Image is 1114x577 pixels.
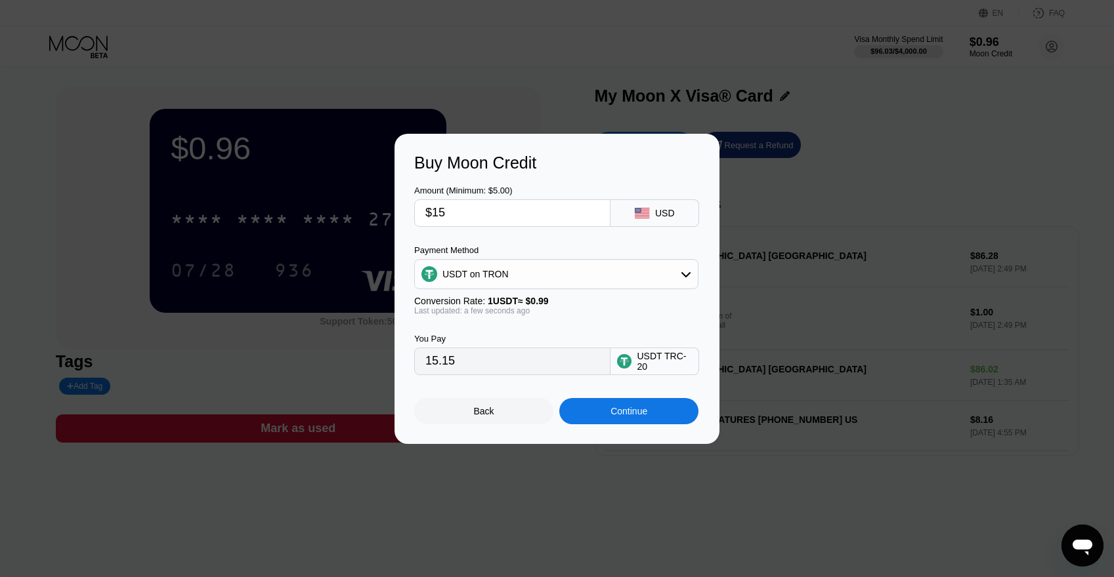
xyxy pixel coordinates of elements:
[415,261,698,287] div: USDT on TRON
[414,186,611,195] div: Amount (Minimum: $5.00)
[655,208,675,218] div: USD
[414,306,698,315] div: Last updated: a few seconds ago
[414,398,553,424] div: Back
[611,406,647,416] div: Continue
[414,153,700,172] div: Buy Moon Credit
[559,398,698,424] div: Continue
[414,245,698,255] div: Payment Method
[414,334,611,344] div: You Pay
[425,200,599,226] input: $0.00
[1061,525,1103,567] iframe: Button to launch messaging window
[637,351,692,372] div: USDT TRC-20
[414,296,698,306] div: Conversion Rate:
[474,406,494,416] div: Back
[488,296,549,306] span: 1 USDT ≈ $0.99
[442,269,509,279] div: USDT on TRON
